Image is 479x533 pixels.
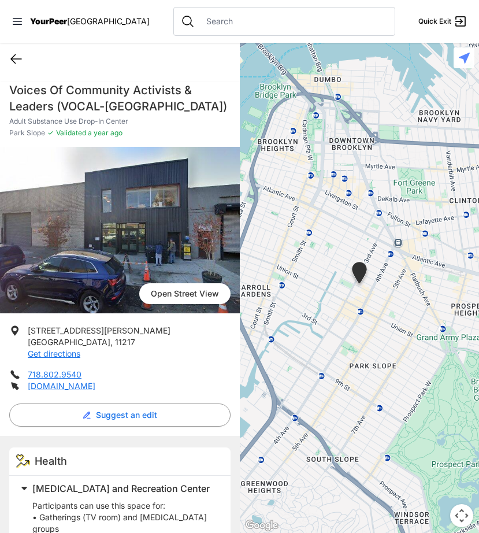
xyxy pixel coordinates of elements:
div: Adult Substance Use Drop-In Center [350,262,369,288]
button: Map camera controls [450,504,473,527]
img: Google [243,518,281,533]
a: Quick Exit [418,14,467,28]
span: Open Street View [139,283,231,304]
span: ✓ [47,128,54,138]
h1: Voices Of Community Activists & Leaders (VOCAL-[GEOGRAPHIC_DATA]) [9,82,231,114]
span: [GEOGRAPHIC_DATA] [28,337,110,347]
span: Validated [56,128,86,137]
a: 718.802.9540 [28,369,81,379]
span: 11217 [115,337,135,347]
span: Park Slope [9,128,45,138]
span: , [110,337,113,347]
a: Open this area in Google Maps (opens a new window) [243,518,281,533]
span: YourPeer [30,16,67,26]
span: [GEOGRAPHIC_DATA] [67,16,150,26]
input: Search [199,16,388,27]
button: Suggest an edit [9,404,231,427]
p: Adult Substance Use Drop-In Center [9,117,231,126]
a: YourPeer[GEOGRAPHIC_DATA] [30,18,150,25]
span: Health [35,455,67,467]
span: [MEDICAL_DATA] and Recreation Center [32,483,210,494]
span: [STREET_ADDRESS][PERSON_NAME] [28,325,170,335]
a: [DOMAIN_NAME] [28,381,95,391]
span: a year ago [86,128,122,137]
span: Suggest an edit [96,409,157,421]
a: Get directions [28,349,80,358]
span: Quick Exit [418,17,451,26]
